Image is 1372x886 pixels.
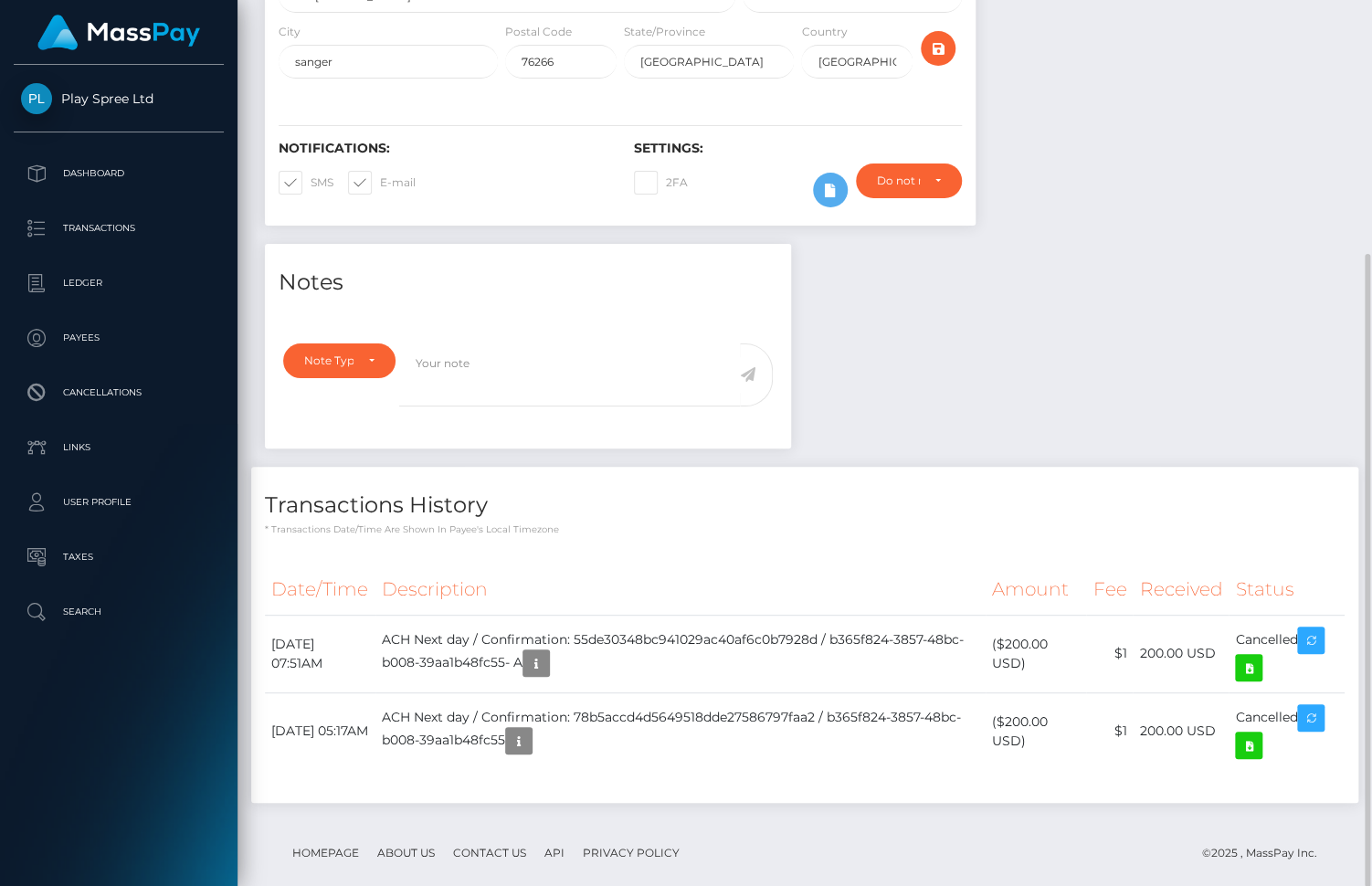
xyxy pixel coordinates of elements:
a: Ledger [14,260,224,306]
a: Links [14,425,224,470]
a: Cancellations [14,370,224,416]
th: Received [1133,564,1229,615]
div: © 2025 , MassPay Inc. [1202,843,1331,863]
th: Date/Time [265,564,375,615]
p: User Profile [21,489,216,516]
label: 2FA [634,171,688,195]
td: $1 [1086,692,1133,770]
a: About Us [370,839,442,867]
p: Cancellations [21,379,216,406]
td: ACH Next day / Confirmation: 78b5accd4d5649518dde27586797faa2 / b365f824-3857-48bc-b008-39aa1b48fc55 [375,692,986,770]
p: Search [21,598,216,626]
td: [DATE] 05:17AM [265,692,375,770]
td: $1 [1086,615,1133,692]
p: Taxes [21,543,216,571]
label: Postal Code [505,24,572,40]
a: Homepage [285,839,366,867]
a: Privacy Policy [575,839,687,867]
td: 200.00 USD [1133,615,1229,692]
h6: Notifications: [279,141,607,156]
h6: Settings: [634,141,962,156]
a: Transactions [14,206,224,251]
p: Dashboard [21,160,216,187]
div: Do not require [877,174,920,188]
th: Amount [986,564,1087,615]
img: Play Spree Ltd [21,83,52,114]
a: API [537,839,572,867]
button: Note Type [283,343,396,378]
p: Links [21,434,216,461]
a: Contact Us [446,839,533,867]
label: SMS [279,171,333,195]
p: Transactions [21,215,216,242]
th: Fee [1086,564,1133,615]
a: Search [14,589,224,635]
td: [DATE] 07:51AM [265,615,375,692]
th: Status [1229,564,1345,615]
label: E-mail [348,171,416,195]
a: Dashboard [14,151,224,196]
td: ($200.00 USD) [986,692,1087,770]
td: ACH Next day / Confirmation: 55de30348bc941029ac40af6c0b7928d / b365f824-3857-48bc-b008-39aa1b48f... [375,615,986,692]
a: Payees [14,315,224,361]
span: Play Spree Ltd [14,90,224,107]
button: Do not require [856,163,962,198]
th: Description [375,564,986,615]
p: Payees [21,324,216,352]
label: Country [801,24,847,40]
h4: Transactions History [265,490,1345,522]
td: ($200.00 USD) [986,615,1087,692]
h4: Notes [279,267,777,299]
a: Taxes [14,534,224,580]
p: * Transactions date/time are shown in payee's local timezone [265,522,1345,536]
td: Cancelled [1229,615,1345,692]
label: State/Province [624,24,705,40]
td: Cancelled [1229,692,1345,770]
img: MassPay Logo [37,15,200,50]
label: City [279,24,301,40]
p: Ledger [21,269,216,297]
td: 200.00 USD [1133,692,1229,770]
a: User Profile [14,480,224,525]
div: Note Type [304,353,354,368]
